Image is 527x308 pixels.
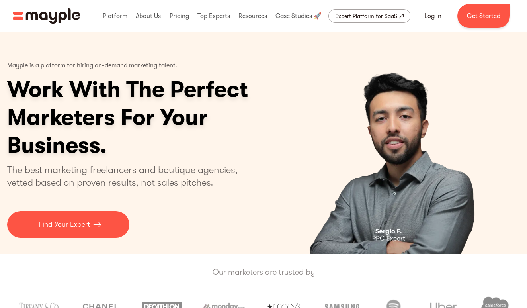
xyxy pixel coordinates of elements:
div: carousel [271,32,520,254]
div: Pricing [168,3,191,29]
div: 1 of 4 [271,32,520,254]
p: Find Your Expert [39,219,90,230]
div: Resources [236,3,269,29]
img: Mayple logo [13,8,80,24]
a: home [13,8,80,24]
a: Find Your Expert [7,211,129,238]
a: Log In [415,6,451,26]
div: Expert Platform for SaaS [335,11,397,21]
a: Get Started [457,4,510,28]
div: About Us [134,3,163,29]
p: Mayple is a platform for hiring on-demand marketing talent. [7,56,178,76]
div: Platform [101,3,129,29]
a: Expert Platform for SaaS [328,9,410,23]
h1: Work With The Perfect Marketers For Your Business. [7,76,310,159]
p: The best marketing freelancers and boutique agencies, vetted based on proven results, not sales p... [7,163,247,189]
div: Top Experts [195,3,232,29]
